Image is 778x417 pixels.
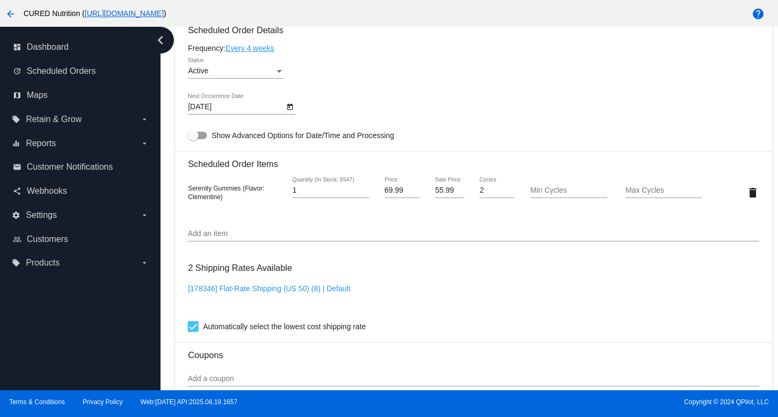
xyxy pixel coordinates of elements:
i: update [13,67,21,75]
i: local_offer [12,259,20,267]
span: Copyright © 2024 QPilot, LLC [398,398,769,406]
a: share Webhooks [13,183,149,200]
input: Add a coupon [188,375,759,383]
input: Quantity (In Stock: 6547) [292,186,369,195]
input: Add an item [188,230,759,238]
i: email [13,163,21,171]
a: [URL][DOMAIN_NAME] [85,9,164,18]
a: Privacy Policy [83,398,123,406]
span: Maps [27,90,48,100]
span: Dashboard [27,42,68,52]
i: equalizer [12,139,20,148]
i: chevron_left [152,32,169,49]
input: Max Cycles [626,186,703,195]
span: Show Advanced Options for Date/Time and Processing [211,130,394,141]
a: Web:[DATE] API:2025.08.19.1657 [141,398,238,406]
a: Terms & Conditions [9,398,65,406]
a: map Maps [13,87,149,104]
span: Automatically select the lowest cost shipping rate [203,320,365,333]
input: Sale Price [435,186,464,195]
input: Min Cycles [530,186,607,195]
button: Open calendar [284,101,295,112]
i: arrow_drop_down [140,139,149,148]
a: [178346] Flat-Rate Shipping (US 50) (8) | Default [188,284,350,293]
i: dashboard [13,43,21,51]
h3: Scheduled Order Items [188,151,759,169]
mat-icon: help [752,7,765,20]
i: arrow_drop_down [140,211,149,219]
a: dashboard Dashboard [13,39,149,56]
input: Price [385,186,420,195]
a: people_outline Customers [13,231,149,248]
i: share [13,187,21,195]
i: people_outline [13,235,21,244]
span: Products [26,258,59,268]
mat-icon: delete [746,186,759,199]
input: Cycles [479,186,515,195]
a: email Customer Notifications [13,158,149,176]
a: Every 4 weeks [225,44,274,52]
span: Settings [26,210,57,220]
mat-select: Status [188,67,284,75]
i: settings [12,211,20,219]
mat-icon: arrow_back [4,7,17,20]
i: arrow_drop_down [140,115,149,124]
i: arrow_drop_down [140,259,149,267]
span: Serenity Gummies (Flavor: Clementine) [188,185,264,201]
span: Scheduled Orders [27,66,96,76]
h3: 2 Shipping Rates Available [188,256,292,279]
div: Frequency: [188,44,759,52]
i: map [13,91,21,100]
span: CURED Nutrition ( ) [24,9,166,18]
span: Customers [27,234,68,244]
span: Retain & Grow [26,115,81,124]
span: Webhooks [27,186,67,196]
h3: Scheduled Order Details [188,25,759,35]
input: Next Occurrence Date [188,103,284,111]
a: update Scheduled Orders [13,63,149,80]
span: Active [188,66,208,75]
span: Customer Notifications [27,162,113,172]
span: Reports [26,139,56,148]
i: local_offer [12,115,20,124]
h3: Coupons [188,342,759,360]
